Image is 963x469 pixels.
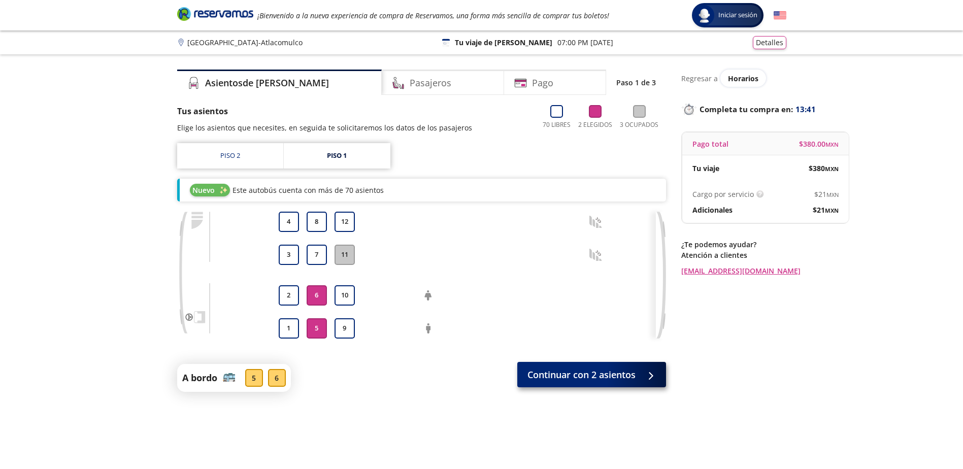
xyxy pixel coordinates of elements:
[753,36,786,49] button: Detalles
[795,104,816,115] span: 13:41
[620,120,658,129] p: 3 Ocupados
[307,285,327,306] button: 6
[307,318,327,339] button: 5
[327,151,347,161] div: Piso 1
[681,265,849,276] a: [EMAIL_ADDRESS][DOMAIN_NAME]
[813,205,839,215] span: $ 21
[692,205,733,215] p: Adicionales
[279,212,299,232] button: 4
[279,285,299,306] button: 2
[616,77,656,88] p: Paso 1 de 3
[692,139,728,149] p: Pago total
[177,122,472,133] p: Elige los asientos que necesites, en seguida te solicitaremos los datos de los pasajeros
[543,120,571,129] p: 70 Libres
[826,191,839,198] small: MXN
[335,318,355,339] button: 9
[307,245,327,265] button: 7
[681,239,849,250] p: ¿Te podemos ayudar?
[714,10,761,20] span: Iniciar sesión
[517,362,666,387] button: Continuar con 2 asientos
[681,73,718,84] p: Regresar a
[335,285,355,306] button: 10
[177,143,283,169] a: Piso 2
[177,6,253,24] a: Brand Logo
[307,212,327,232] button: 8
[774,9,786,22] button: English
[692,189,754,199] p: Cargo por servicio
[681,250,849,260] p: Atención a clientes
[205,76,329,90] h4: Asientos de [PERSON_NAME]
[279,245,299,265] button: 3
[809,163,839,174] span: $ 380
[187,37,303,48] p: [GEOGRAPHIC_DATA] - Atlacomulco
[335,212,355,232] button: 12
[455,37,552,48] p: Tu viaje de [PERSON_NAME]
[182,371,217,385] p: A bordo
[692,163,719,174] p: Tu viaje
[177,6,253,21] i: Brand Logo
[192,185,215,195] span: Nuevo
[825,141,839,148] small: MXN
[578,120,612,129] p: 2 Elegidos
[335,245,355,265] button: 11
[268,369,286,387] div: 6
[177,105,472,117] p: Tus asientos
[681,102,849,116] p: Completa tu compra en :
[257,11,609,20] em: ¡Bienvenido a la nueva experiencia de compra de Reservamos, una forma más sencilla de comprar tus...
[728,74,758,83] span: Horarios
[825,165,839,173] small: MXN
[527,368,636,382] span: Continuar con 2 asientos
[557,37,613,48] p: 07:00 PM [DATE]
[532,76,553,90] h4: Pago
[799,139,839,149] span: $ 380.00
[825,207,839,214] small: MXN
[279,318,299,339] button: 1
[233,185,384,195] p: Este autobús cuenta con más de 70 asientos
[410,76,451,90] h4: Pasajeros
[245,369,263,387] div: 5
[814,189,839,199] span: $ 21
[681,70,849,87] div: Regresar a ver horarios
[904,410,953,459] iframe: Messagebird Livechat Widget
[284,143,390,169] a: Piso 1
